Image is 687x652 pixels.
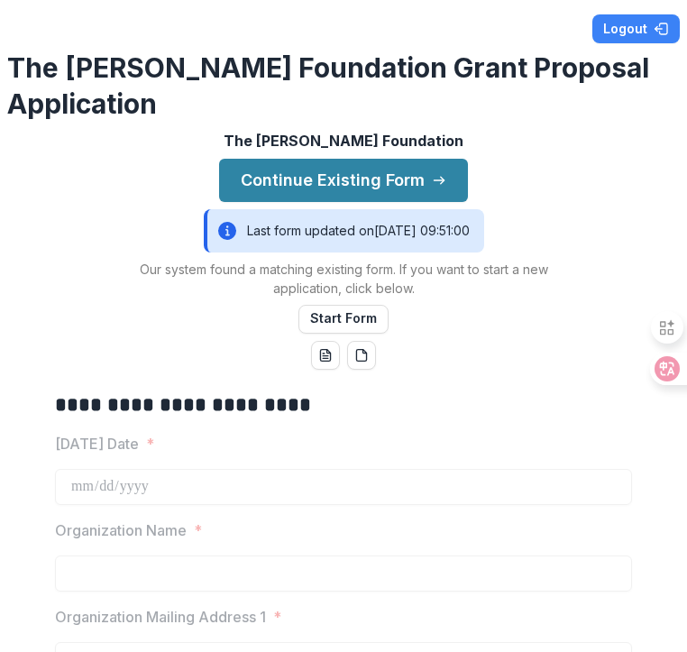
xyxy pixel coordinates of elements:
div: Last form updated on [DATE] 09:51:00 [204,209,484,253]
p: Organization Name [55,519,187,541]
button: Continue Existing Form [219,159,468,202]
h2: The [PERSON_NAME] Foundation Grant Proposal Application [7,51,680,123]
button: pdf-download [347,341,376,370]
p: [DATE] Date [55,433,139,455]
button: Logout [592,14,680,43]
p: Organization Mailing Address 1 [55,606,266,628]
button: word-download [311,341,340,370]
p: The [PERSON_NAME] Foundation [224,130,463,152]
p: Our system found a matching existing form. If you want to start a new application, click below. [122,260,564,298]
button: Start Form [298,305,389,334]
